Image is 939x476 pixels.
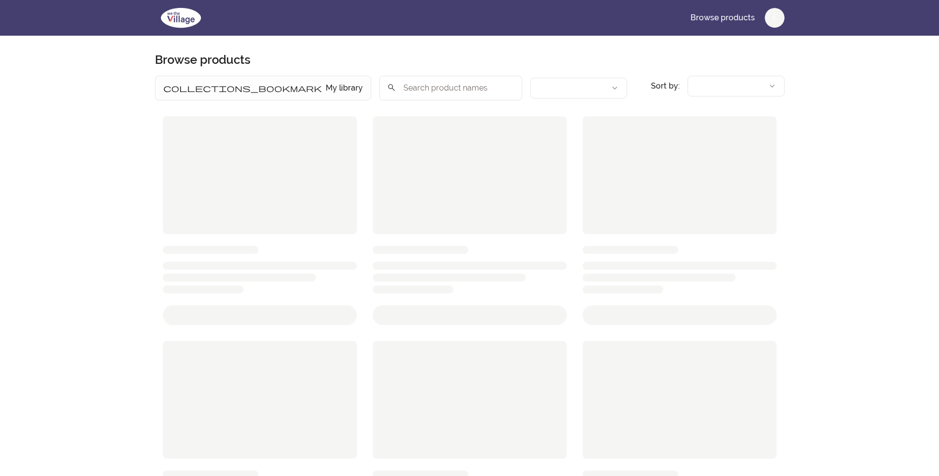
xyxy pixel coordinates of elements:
[765,8,785,28] button: E
[683,6,785,30] nav: Main
[155,52,250,68] h2: Browse products
[163,82,322,94] span: collections_bookmark
[379,76,522,100] input: Search product names
[683,6,763,30] a: Browse products
[651,81,680,91] span: Sort by:
[387,81,396,95] span: search
[530,78,627,98] button: Filter by author
[688,76,785,96] button: Product sort options
[155,6,207,30] img: We The Village logo
[155,76,371,100] button: Filter by My library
